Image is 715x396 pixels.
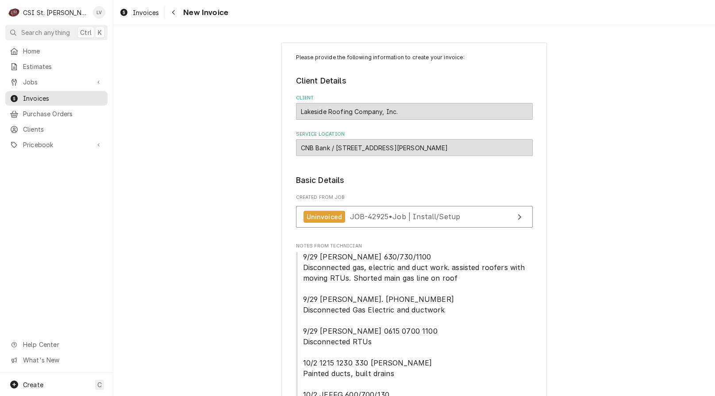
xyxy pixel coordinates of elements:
[8,6,20,19] div: C
[23,8,88,17] div: CSI St. [PERSON_NAME]
[296,194,533,201] span: Created From Job
[5,337,108,352] a: Go to Help Center
[8,6,20,19] div: CSI St. Louis's Avatar
[5,137,108,152] a: Go to Pricebook
[93,6,105,19] div: Lisa Vestal's Avatar
[296,95,533,120] div: Client
[98,28,102,37] span: K
[296,206,533,228] a: View Job
[296,53,533,61] p: Please provide the following information to create your invoice:
[5,25,108,40] button: Search anythingCtrlK
[296,95,533,102] label: Client
[296,243,533,250] span: Notes From Technician
[133,8,159,17] span: Invoices
[296,175,533,186] legend: Basic Details
[23,94,103,103] span: Invoices
[166,5,181,19] button: Navigate back
[23,109,103,118] span: Purchase Orders
[93,6,105,19] div: LV
[296,194,533,232] div: Created From Job
[23,381,43,388] span: Create
[296,131,533,138] label: Service Location
[5,44,108,58] a: Home
[296,103,533,120] div: Lakeside Roofing Company, Inc.
[5,59,108,74] a: Estimates
[304,211,346,223] div: Uninvoiced
[5,91,108,106] a: Invoices
[181,7,228,19] span: New Invoice
[23,125,103,134] span: Clients
[23,46,103,56] span: Home
[350,212,461,221] span: JOB-42925 • Job | Install/Setup
[296,131,533,156] div: Service Location
[80,28,92,37] span: Ctrl
[296,75,533,87] legend: Client Details
[5,122,108,137] a: Clients
[23,340,102,349] span: Help Center
[23,355,102,365] span: What's New
[21,28,70,37] span: Search anything
[97,380,102,389] span: C
[5,75,108,89] a: Go to Jobs
[23,77,90,87] span: Jobs
[5,353,108,367] a: Go to What's New
[296,139,533,156] div: CNB Bank / 7305 Manchester Rd, St. Louis, MO 63143
[5,107,108,121] a: Purchase Orders
[23,140,90,149] span: Pricebook
[116,5,162,20] a: Invoices
[23,62,103,71] span: Estimates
